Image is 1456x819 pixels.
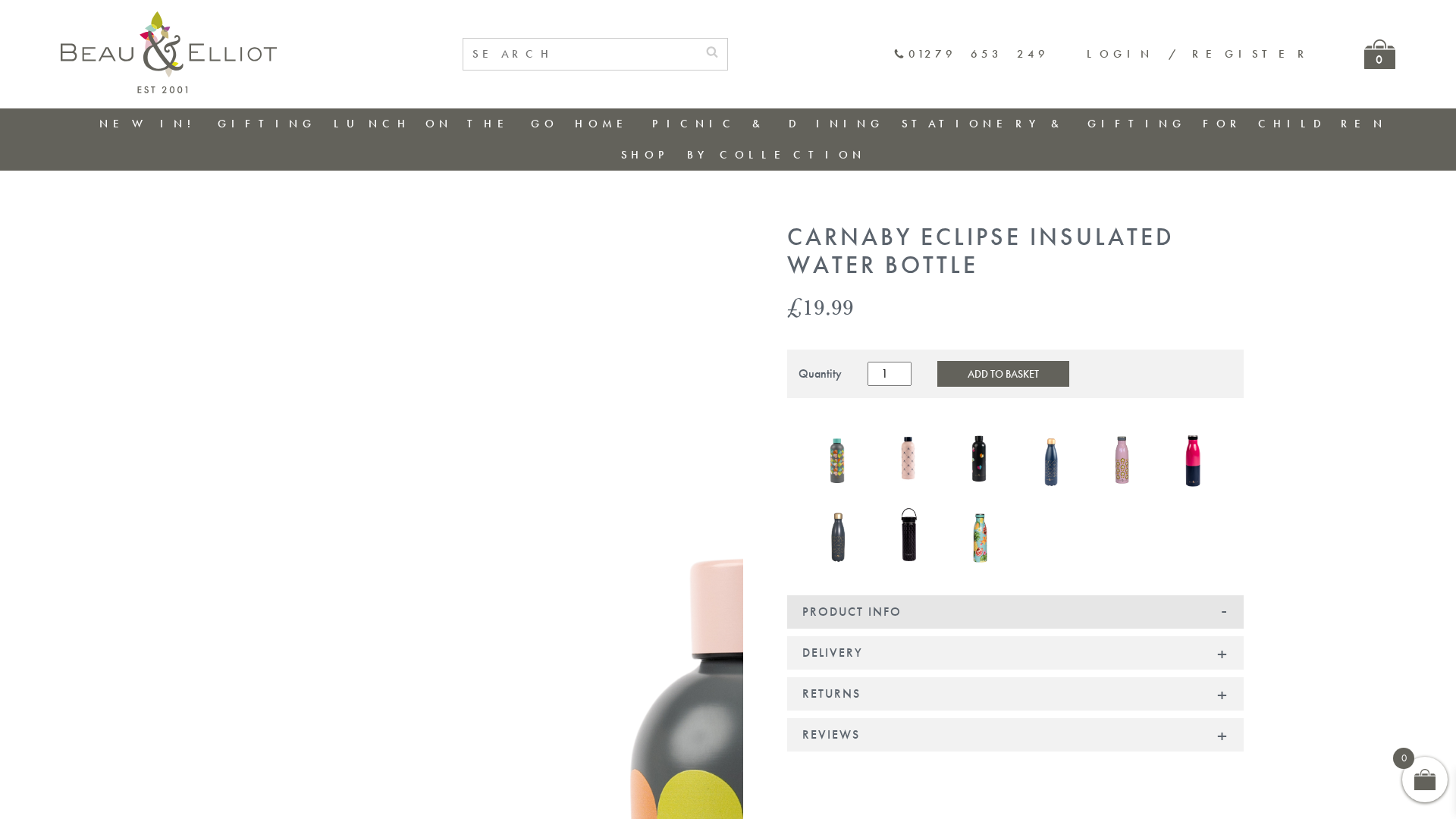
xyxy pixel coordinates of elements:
[937,361,1069,387] button: Add to Basket
[1023,421,1079,497] a: 500ml Vacuum Insulated Water Bottle Navy
[787,677,1244,711] div: Returns
[868,362,912,386] input: Product quantity
[621,147,866,162] a: Shop by collection
[787,718,1244,752] div: Reviews
[1094,421,1150,494] img: Boho Insulated Water Bottle
[952,497,1009,573] a: Waikiki Vacuum Insulated Water Bottle 500ml
[787,224,1244,280] h1: Carnaby Eclipse Insulated Water Bottle
[1393,748,1414,769] span: 0
[810,421,866,497] a: Carnaby Bloom Insulated Water Bottle
[334,116,558,131] a: Lunch On The Go
[881,424,937,493] a: Monogram Candy Floss Drinks Bottle
[1087,46,1311,61] a: Login / Register
[61,11,277,93] img: logo
[952,422,1009,491] img: Emily Heart insulated Water Bottle
[463,39,697,70] input: SEARCH
[787,291,854,322] bdi: 19.99
[218,116,316,131] a: Gifting
[810,497,866,573] a: Dove Vacuum Insulated Water Bottle 500ml
[1023,421,1079,494] img: 500ml Vacuum Insulated Water Bottle Navy
[1165,421,1221,494] img: Colour Block Insulated Water Bottle
[787,291,802,322] span: £
[1203,116,1387,131] a: For Children
[893,48,1049,61] a: 01279 653 249
[799,367,842,381] div: Quantity
[1094,421,1150,497] a: Boho Insulated Water Bottle
[787,636,1244,670] div: Delivery
[575,116,635,131] a: Home
[810,421,866,494] img: Carnaby Bloom Insulated Water Bottle
[99,116,201,131] a: New in!
[1364,39,1395,69] a: 0
[881,497,937,573] a: Manhattan Stainless Steel Insulated Water Bottle 650ml
[1165,421,1221,497] a: Colour Block Insulated Water Bottle
[881,497,937,570] img: Manhattan Stainless Steel Insulated Water Bottle 650ml
[652,116,884,131] a: Picnic & Dining
[952,422,1009,495] a: Emily Heart insulated Water Bottle
[810,497,866,570] img: Dove Vacuum Insulated Water Bottle 500ml
[881,424,937,490] img: Monogram Candy Floss Drinks Bottle
[787,595,1244,629] div: Product Info
[902,116,1186,131] a: Stationery & Gifting
[952,497,1009,570] img: Waikiki Vacuum Insulated Water Bottle 500ml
